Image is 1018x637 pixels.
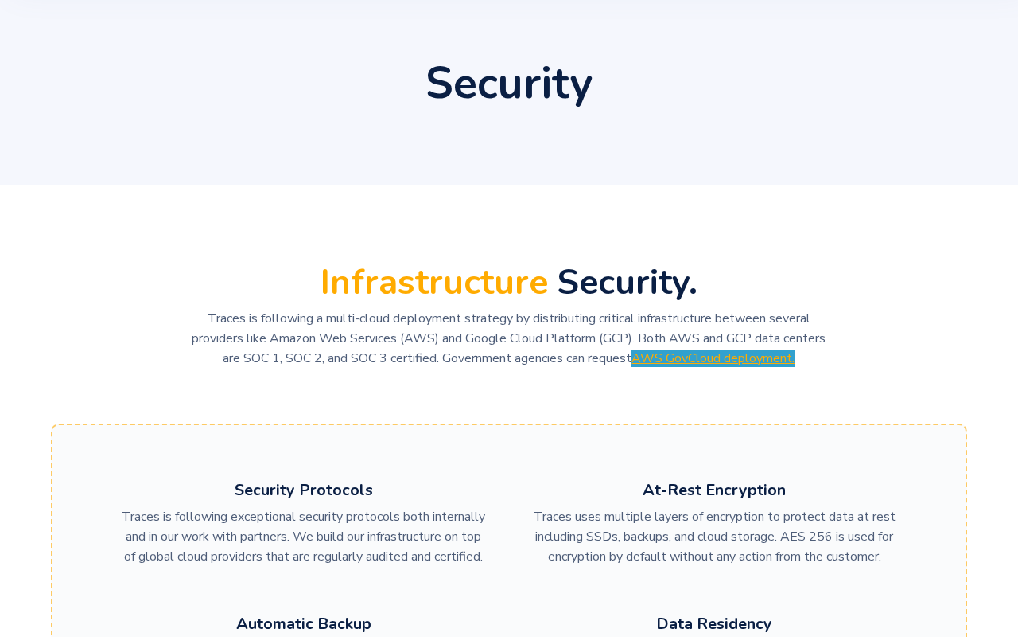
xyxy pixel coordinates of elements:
[530,507,899,566] p: Traces uses multiple layers of encryption to protect data at rest including SSDs, backups, and cl...
[321,259,548,307] strong: Infrastructure
[235,479,373,501] strong: Security Protocols
[188,309,830,368] p: Traces is following a multi-cloud deployment strategy by distributing critical infrastructure bet...
[236,613,371,635] strong: Automatic Backup
[557,259,697,307] strong: Security.
[119,507,488,566] p: Traces is following exceptional security protocols both internally and in our work with partners....
[656,613,772,635] strong: Data Residency
[631,350,795,367] a: AWS GovCloud deployment.
[643,479,786,501] strong: At-Rest Encryption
